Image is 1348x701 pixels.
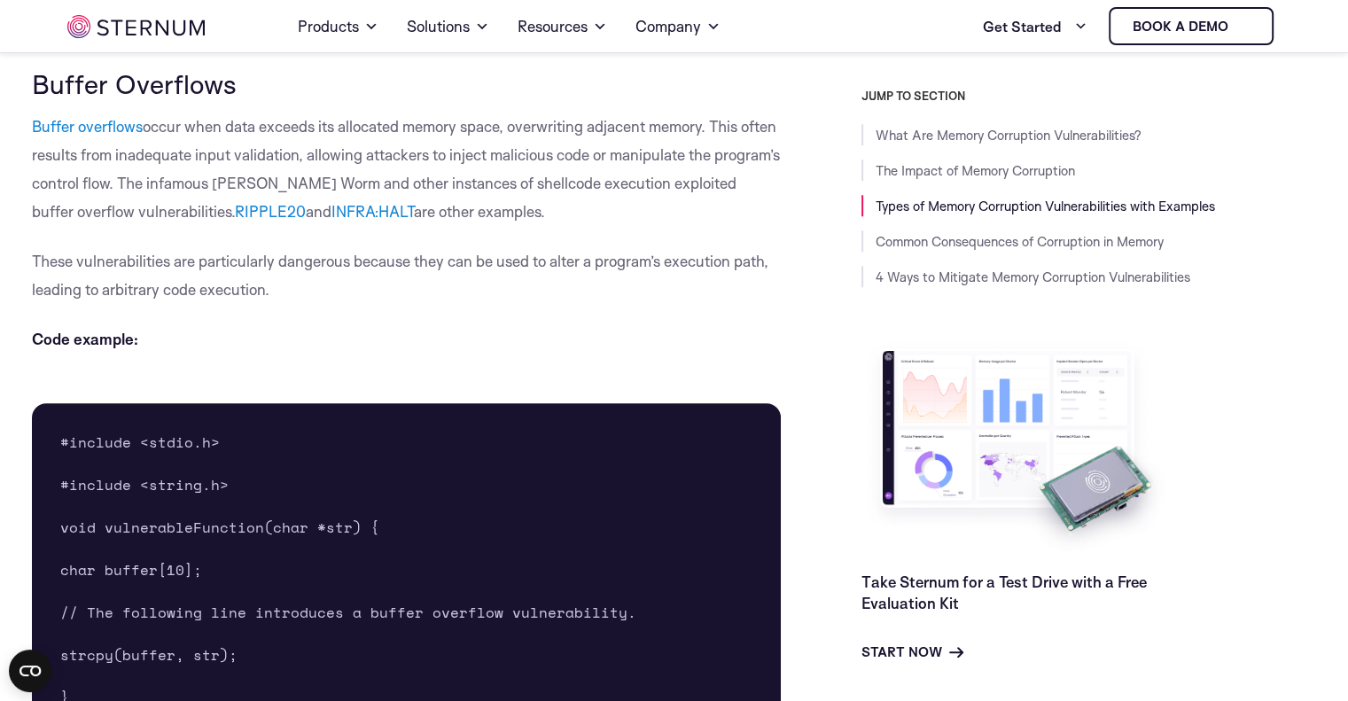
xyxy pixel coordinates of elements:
[235,202,306,221] a: RIPPLE20
[298,2,378,51] a: Products
[876,233,1164,250] a: Common Consequences of Corruption in Memory
[32,67,237,100] span: Buffer Overflows
[1235,19,1250,34] img: sternum iot
[60,474,229,495] span: #include <string.h>
[60,432,220,453] span: #include <stdio.h>
[861,337,1172,557] img: Take Sternum for a Test Drive with a Free Evaluation Kit
[861,572,1147,612] a: Take Sternum for a Test Drive with a Free Evaluation Kit
[861,89,1317,103] h3: JUMP TO SECTION
[60,559,202,580] span: char buffer[10];
[32,117,143,136] a: Buffer overflows
[32,117,780,221] span: occur when data exceeds its allocated memory space, overwriting adjacent memory. This often resul...
[306,202,331,221] span: and
[60,517,379,538] span: void vulnerableFunction(char *str) {
[983,9,1087,44] a: Get Started
[32,330,138,348] b: Code example:
[518,2,607,51] a: Resources
[67,15,205,38] img: sternum iot
[32,252,768,299] span: These vulnerabilities are particularly dangerous because they can be used to alter a program’s ex...
[635,2,721,51] a: Company
[9,650,51,692] button: Open CMP widget
[1109,7,1274,45] a: Book a demo
[414,202,545,221] span: are other examples.
[876,127,1142,144] a: What Are Memory Corruption Vulnerabilities?
[876,198,1215,214] a: Types of Memory Corruption Vulnerabilities with Examples
[876,269,1190,285] a: 4 Ways to Mitigate Memory Corruption Vulnerabilities
[331,202,414,221] a: INFRA:HALT
[876,162,1075,179] a: The Impact of Memory Corruption
[407,2,489,51] a: Solutions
